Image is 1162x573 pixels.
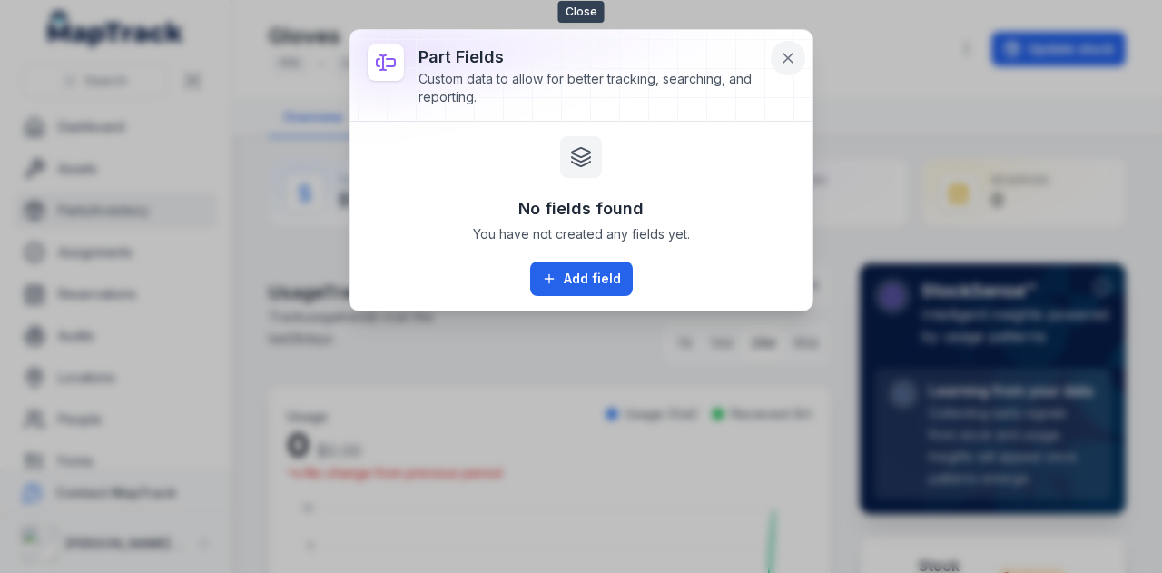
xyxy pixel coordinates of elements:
span: You have not created any fields yet. [473,225,690,243]
div: Custom data to allow for better tracking, searching, and reporting. [419,70,765,106]
h3: part fields [419,44,765,70]
span: Close [558,1,605,23]
button: Add field [530,262,633,296]
h3: No fields found [518,196,644,222]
